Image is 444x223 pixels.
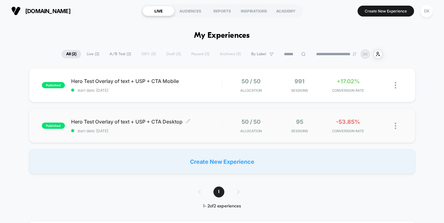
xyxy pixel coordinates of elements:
input: Seek [5,106,223,112]
button: [DOMAIN_NAME] [9,6,72,16]
h1: My Experiences [194,31,250,40]
span: start date: [DATE] [71,88,222,93]
img: Visually logo [11,6,21,16]
div: ACADEMY [270,6,302,16]
button: Play, NEW DEMO 2025-VEED.mp4 [106,56,121,71]
div: Create New Experience [29,149,415,174]
img: close [395,82,396,89]
span: 95 [296,119,303,125]
span: published [42,82,65,88]
div: Current time [155,116,169,123]
span: All ( 2 ) [61,50,81,58]
img: close [395,123,396,129]
div: REPORTS [206,6,238,16]
span: Live ( 2 ) [82,50,104,58]
span: -53.85% [336,119,360,125]
button: Create New Experience [358,6,414,17]
div: INSPIRATIONS [238,6,270,16]
div: DK [421,5,433,17]
input: Volume [182,116,200,122]
span: Sessions [277,129,322,133]
div: AUDIENCES [174,6,206,16]
button: Play, NEW DEMO 2025-VEED.mp4 [3,114,13,124]
span: Allocation [240,88,262,93]
span: Hero Test Overlay of text + USP + CTA Desktop [71,119,222,125]
span: 50 / 50 [242,119,261,125]
div: LIVE [143,6,174,16]
span: Allocation [240,129,262,133]
span: By Label [251,52,266,56]
span: [DOMAIN_NAME] [25,8,71,14]
span: CONVERSION RATE [325,129,371,133]
span: Sessions [277,88,322,93]
span: +17.02% [337,78,360,85]
span: Hero Test Overlay of text + USP + CTA Mobile [71,78,222,84]
span: 50 / 50 [242,78,261,85]
p: DK [363,52,368,56]
span: published [42,123,65,129]
span: 1 [213,187,224,197]
div: 1 - 2 of 2 experiences [192,204,252,209]
span: A/B Test ( 2 ) [105,50,136,58]
span: CONVERSION RATE [325,88,371,93]
span: start date: [DATE] [71,128,222,133]
button: DK [419,5,435,17]
img: end [353,52,356,56]
span: 991 [295,78,305,85]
